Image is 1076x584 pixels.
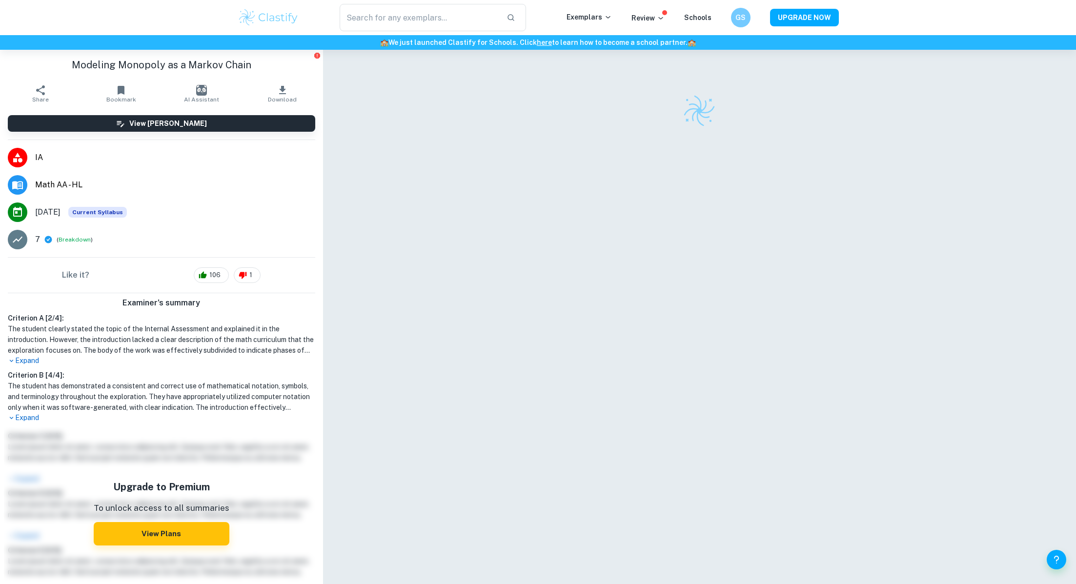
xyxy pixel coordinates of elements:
button: UPGRADE NOW [770,9,839,26]
h6: GS [735,12,746,23]
h1: The student has demonstrated a consistent and correct use of mathematical notation, symbols, and ... [8,381,315,413]
span: 106 [204,270,226,280]
img: Clastify logo [238,8,300,27]
p: Expand [8,356,315,366]
img: AI Assistant [196,85,207,96]
h6: View [PERSON_NAME] [129,118,207,129]
button: View Plans [94,522,229,545]
button: GS [731,8,751,27]
h6: We just launched Clastify for Schools. Click to learn how to become a school partner. [2,37,1074,48]
button: Download [242,80,323,107]
span: [DATE] [35,206,61,218]
a: Schools [684,14,711,21]
button: Breakdown [59,235,91,244]
span: Download [268,96,297,103]
span: Current Syllabus [68,207,127,218]
h6: Criterion B [ 4 / 4 ]: [8,370,315,381]
p: Exemplars [567,12,612,22]
button: AI Assistant [162,80,242,107]
span: IA [35,152,315,163]
h1: The student clearly stated the topic of the Internal Assessment and explained it in the introduct... [8,323,315,356]
h6: Criterion A [ 2 / 4 ]: [8,313,315,323]
button: Bookmark [81,80,161,107]
span: Math AA - HL [35,179,315,191]
img: Clastify logo [682,94,716,128]
span: AI Assistant [184,96,219,103]
span: Share [32,96,49,103]
h6: Like it? [62,269,89,281]
span: ( ) [57,235,93,244]
p: Expand [8,413,315,423]
h5: Upgrade to Premium [94,480,229,494]
h6: Examiner's summary [4,297,319,309]
span: 1 [244,270,258,280]
p: Review [631,13,665,23]
input: Search for any exemplars... [340,4,499,31]
a: here [537,39,552,46]
div: This exemplar is based on the current syllabus. Feel free to refer to it for inspiration/ideas wh... [68,207,127,218]
span: Bookmark [106,96,136,103]
button: Report issue [314,52,321,59]
button: Help and Feedback [1047,550,1066,569]
p: To unlock access to all summaries [94,502,229,515]
p: 7 [35,234,40,245]
h1: Modeling Monopoly as a Markov Chain [8,58,315,72]
span: 🏫 [688,39,696,46]
span: 🏫 [380,39,388,46]
button: View [PERSON_NAME] [8,115,315,132]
